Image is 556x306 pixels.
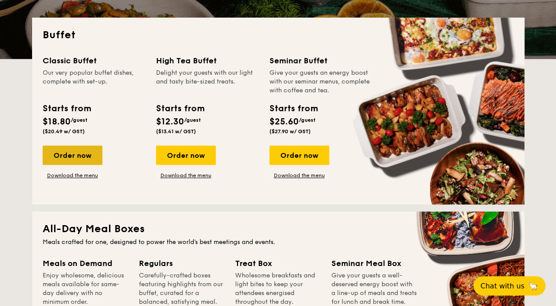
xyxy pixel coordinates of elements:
div: Starts from [43,102,91,115]
span: $12.30 [156,117,184,127]
span: /guest [299,117,316,123]
span: /guest [184,117,201,123]
div: Starts from [269,102,317,115]
div: Order now [156,146,216,165]
div: Seminar Buffet [269,55,372,67]
div: Treat Box [235,257,321,270]
button: Chat with us🦙 [473,276,545,295]
h2: Buffet [43,28,514,42]
div: Order now [269,146,329,165]
span: $18.80 [43,117,71,127]
a: Download the menu [156,172,216,179]
h2: All-Day Meal Boxes [43,222,514,236]
a: Download the menu [269,172,329,179]
div: High Tea Buffet [156,55,259,67]
div: Classic Buffet [43,55,145,67]
a: Download the menu [43,172,102,179]
div: Regulars [139,257,225,270]
div: Meals on Demand [43,257,128,270]
div: Order now [43,146,102,165]
span: ($20.49 w/ GST) [43,128,85,135]
div: Delight your guests with our light and tasty bite-sized treats. [156,69,259,95]
span: /guest [71,117,87,123]
span: ($27.90 w/ GST) [269,128,311,135]
div: Starts from [156,102,204,115]
span: 🦙 [528,281,538,291]
div: Seminar Meal Box [331,257,417,270]
div: Our very popular buffet dishes, complete with set-up. [43,69,145,95]
div: Give your guests an energy boost with our seminar menus, complete with coffee and tea. [269,69,372,95]
span: Chat with us [480,282,524,290]
span: ($13.41 w/ GST) [156,128,196,135]
span: $25.60 [269,117,299,127]
div: Meals crafted for one, designed to power the world's best meetings and events. [43,238,514,247]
